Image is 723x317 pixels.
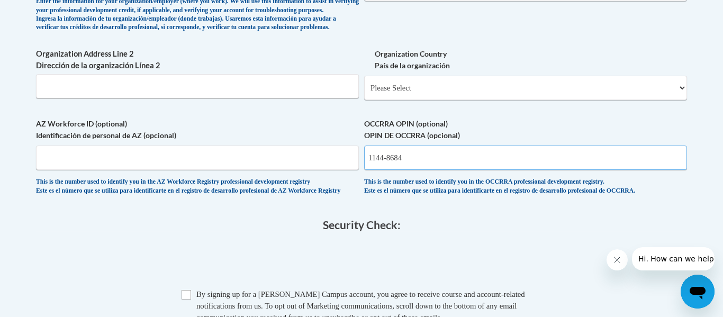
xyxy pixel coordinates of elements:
[632,247,715,270] iframe: Message from company
[36,74,359,98] input: Metadata input
[36,178,359,195] div: This is the number used to identify you in the AZ Workforce Registry professional development reg...
[607,249,628,270] iframe: Close message
[681,275,715,309] iframe: Button to launch messaging window
[364,118,687,141] label: OCCRRA OPIN (optional) OPIN DE OCCRRA (opcional)
[6,7,86,16] span: Hi. How can we help?
[281,242,442,283] iframe: reCAPTCHA
[36,48,359,71] label: Organization Address Line 2 Dirección de la organización Línea 2
[364,178,687,195] div: This is the number used to identify you in the OCCRRA professional development registry. Este es ...
[323,218,401,231] span: Security Check:
[364,48,687,71] label: Organization Country País de la organización
[36,118,359,141] label: AZ Workforce ID (optional) Identificación de personal de AZ (opcional)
